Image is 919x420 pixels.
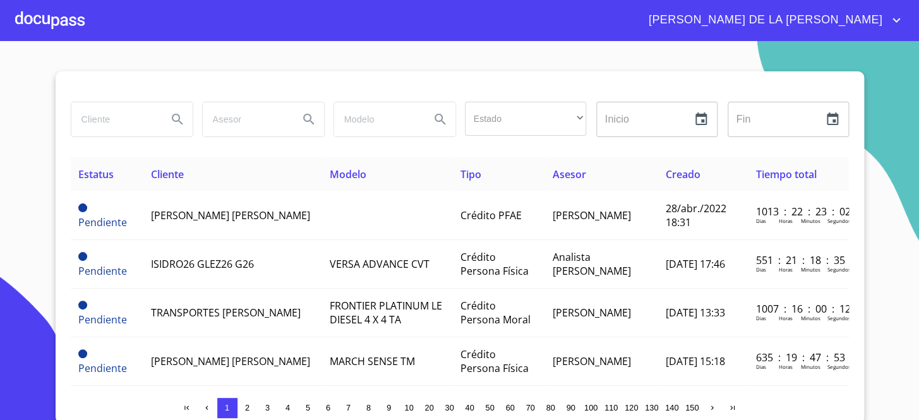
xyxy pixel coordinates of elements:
button: 60 [500,398,520,418]
button: 6 [318,398,339,418]
button: 40 [460,398,480,418]
button: 130 [642,398,662,418]
p: Horas [778,363,792,370]
span: [PERSON_NAME] [PERSON_NAME] [150,354,309,368]
span: Modelo [330,167,366,181]
p: Segundos [827,217,850,224]
span: MARCH SENSE TM [330,354,415,368]
button: account of current user [639,10,904,30]
p: Horas [778,315,792,321]
button: 110 [601,398,622,418]
button: 150 [682,398,702,418]
span: Estatus [78,167,114,181]
span: 5 [306,403,310,412]
p: Minutos [800,266,820,273]
span: [PERSON_NAME] DE LA [PERSON_NAME] [639,10,889,30]
span: 6 [326,403,330,412]
span: Pendiente [78,252,87,261]
span: 90 [566,403,575,412]
button: 7 [339,398,359,418]
span: 100 [584,403,598,412]
span: 28/abr./2022 18:31 [665,201,726,229]
button: 120 [622,398,642,418]
p: 635 : 19 : 47 : 53 [755,351,841,364]
p: Dias [755,217,766,224]
p: Dias [755,315,766,321]
p: 1007 : 16 : 00 : 12 [755,302,841,316]
span: 80 [546,403,555,412]
span: 150 [685,403,699,412]
span: [PERSON_NAME] [553,208,631,222]
button: 8 [359,398,379,418]
div: ​ [465,102,586,136]
span: Pendiente [78,313,127,327]
span: [PERSON_NAME] [PERSON_NAME] [150,208,309,222]
button: 140 [662,398,682,418]
span: 140 [665,403,678,412]
button: 1 [217,398,237,418]
span: Creado [665,167,700,181]
button: 100 [581,398,601,418]
button: 5 [298,398,318,418]
span: 4 [285,403,290,412]
span: 50 [485,403,494,412]
span: Pendiente [78,301,87,309]
p: Minutos [800,363,820,370]
span: 130 [645,403,658,412]
p: Dias [755,266,766,273]
button: 30 [440,398,460,418]
span: FRONTIER PLATINUM LE DIESEL 4 X 4 TA [330,299,442,327]
input: search [203,102,289,136]
button: 10 [399,398,419,418]
span: 20 [424,403,433,412]
button: Search [425,104,455,135]
p: 551 : 21 : 18 : 35 [755,253,841,267]
span: [DATE] 17:46 [665,257,724,271]
p: Segundos [827,266,850,273]
button: Search [162,104,193,135]
span: 10 [404,403,413,412]
button: 4 [278,398,298,418]
span: Analista [PERSON_NAME] [553,250,631,278]
span: Asesor [553,167,586,181]
p: Minutos [800,217,820,224]
p: Segundos [827,363,850,370]
p: Horas [778,217,792,224]
span: 30 [445,403,453,412]
button: 90 [561,398,581,418]
p: Segundos [827,315,850,321]
span: 3 [265,403,270,412]
span: 2 [245,403,249,412]
span: Cliente [150,167,183,181]
button: 20 [419,398,440,418]
span: [PERSON_NAME] [553,354,631,368]
span: 1 [225,403,229,412]
span: Pendiente [78,215,127,229]
span: Crédito Persona Física [460,250,529,278]
span: VERSA ADVANCE CVT [330,257,429,271]
p: Minutos [800,315,820,321]
button: 9 [379,398,399,418]
span: Pendiente [78,349,87,358]
input: search [71,102,157,136]
span: [PERSON_NAME] [553,306,631,320]
p: Dias [755,363,766,370]
span: 70 [526,403,534,412]
span: 8 [366,403,371,412]
span: Pendiente [78,361,127,375]
button: 2 [237,398,258,418]
span: Tiempo total [755,167,816,181]
span: Pendiente [78,264,127,278]
span: 7 [346,403,351,412]
button: 3 [258,398,278,418]
span: [DATE] 13:33 [665,306,724,320]
span: 9 [387,403,391,412]
p: 1013 : 22 : 23 : 02 [755,205,841,219]
span: [DATE] 15:18 [665,354,724,368]
button: 80 [541,398,561,418]
span: ISIDRO26 GLEZ26 G26 [150,257,253,271]
input: search [334,102,420,136]
span: Pendiente [78,203,87,212]
span: TRANSPORTES [PERSON_NAME] [150,306,300,320]
button: 70 [520,398,541,418]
